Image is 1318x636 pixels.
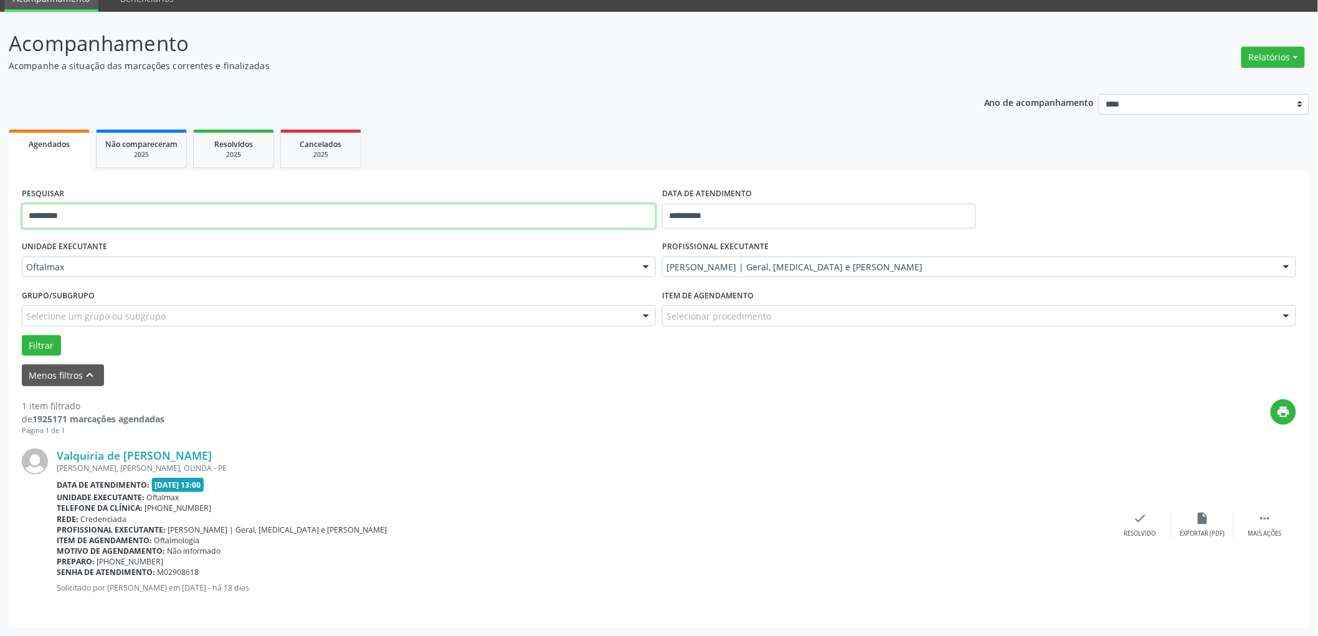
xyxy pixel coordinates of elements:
div: 1 item filtrado [22,399,164,412]
b: Senha de atendimento: [57,567,155,577]
label: Item de agendamento [662,286,754,305]
label: PESQUISAR [22,184,64,204]
span: Não compareceram [105,139,178,150]
span: [PHONE_NUMBER] [97,556,164,567]
div: 2025 [290,150,352,159]
span: Credenciada [81,514,127,524]
span: [PERSON_NAME] | Geral, [MEDICAL_DATA] e [PERSON_NAME] [666,261,1271,273]
p: Ano de acompanhamento [984,94,1094,110]
span: Agendados [29,139,70,150]
p: Acompanhamento [9,28,919,59]
b: Motivo de agendamento: [57,546,165,556]
span: Resolvidos [214,139,253,150]
a: Valquiria de [PERSON_NAME] [57,449,212,462]
strong: 1925171 marcações agendadas [32,413,164,425]
button: Relatórios [1241,47,1305,68]
b: Data de atendimento: [57,480,149,490]
span: Não informado [168,546,221,556]
div: Mais ações [1248,529,1282,538]
label: UNIDADE EXECUTANTE [22,237,107,257]
b: Rede: [57,514,78,524]
button: print [1271,399,1296,425]
i: check [1134,511,1147,525]
span: [PERSON_NAME] | Geral, [MEDICAL_DATA] e [PERSON_NAME] [168,524,387,535]
span: Oftalmax [26,261,630,273]
p: Acompanhe a situação das marcações correntes e finalizadas [9,59,919,72]
div: Exportar (PDF) [1180,529,1225,538]
div: [PERSON_NAME], [PERSON_NAME], OLINDA - PE [57,463,1109,473]
img: img [22,449,48,475]
span: Selecionar procedimento [666,310,771,323]
div: de [22,412,164,425]
div: Página 1 de 1 [22,425,164,436]
span: Oftalmax [147,492,179,503]
i: keyboard_arrow_up [83,368,97,382]
b: Unidade executante: [57,492,145,503]
label: DATA DE ATENDIMENTO [662,184,752,204]
div: 2025 [202,150,265,159]
button: Filtrar [22,335,61,356]
i:  [1258,511,1272,525]
b: Telefone da clínica: [57,503,143,513]
div: Resolvido [1124,529,1156,538]
span: M02908618 [158,567,199,577]
span: Selecione um grupo ou subgrupo [26,310,166,323]
b: Profissional executante: [57,524,166,535]
i: print [1277,405,1291,419]
b: Preparo: [57,556,95,567]
i: insert_drive_file [1196,511,1210,525]
label: PROFISSIONAL EXECUTANTE [662,237,769,257]
span: [PHONE_NUMBER] [145,503,212,513]
label: Grupo/Subgrupo [22,286,95,305]
div: 2025 [105,150,178,159]
span: [DATE] 13:00 [152,478,204,492]
span: Oftalmologia [154,535,200,546]
b: Item de agendamento: [57,535,152,546]
span: Cancelados [300,139,342,150]
button: Menos filtroskeyboard_arrow_up [22,364,104,386]
p: Solicitado por [PERSON_NAME] em [DATE] - há 18 dias [57,582,1109,593]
